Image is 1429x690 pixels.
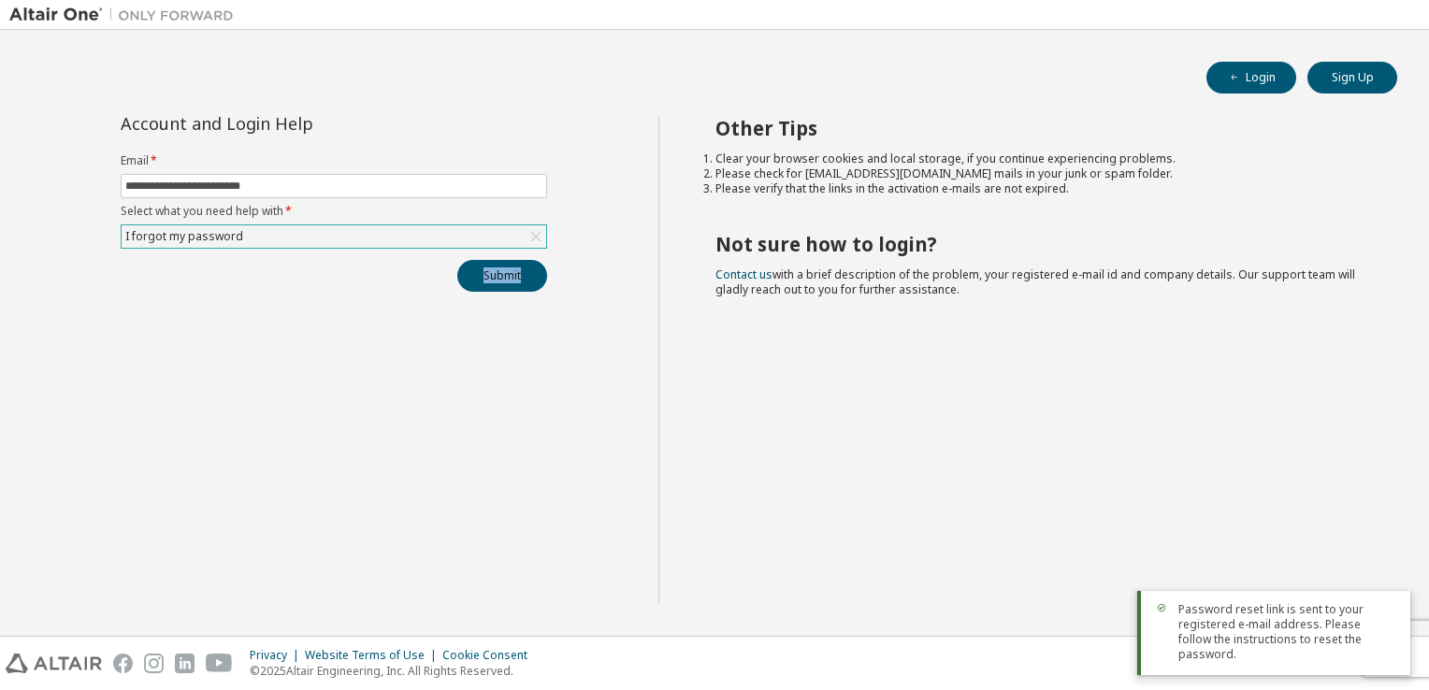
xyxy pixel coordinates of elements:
img: linkedin.svg [175,654,195,673]
a: Contact us [715,266,772,282]
div: I forgot my password [122,225,546,248]
button: Login [1206,62,1296,93]
li: Please check for [EMAIL_ADDRESS][DOMAIN_NAME] mails in your junk or spam folder. [715,166,1364,181]
div: Privacy [250,648,305,663]
img: altair_logo.svg [6,654,102,673]
h2: Not sure how to login? [715,232,1364,256]
li: Clear your browser cookies and local storage, if you continue experiencing problems. [715,151,1364,166]
div: Website Terms of Use [305,648,442,663]
div: Account and Login Help [121,116,462,131]
div: Cookie Consent [442,648,539,663]
span: with a brief description of the problem, your registered e-mail id and company details. Our suppo... [715,266,1355,297]
label: Select what you need help with [121,204,547,219]
img: youtube.svg [206,654,233,673]
img: facebook.svg [113,654,133,673]
span: Password reset link is sent to your registered e-mail address. Please follow the instructions to ... [1178,602,1395,662]
button: Sign Up [1307,62,1397,93]
img: Altair One [9,6,243,24]
div: I forgot my password [123,226,246,247]
p: © 2025 Altair Engineering, Inc. All Rights Reserved. [250,663,539,679]
li: Please verify that the links in the activation e-mails are not expired. [715,181,1364,196]
img: instagram.svg [144,654,164,673]
label: Email [121,153,547,168]
button: Submit [457,260,547,292]
h2: Other Tips [715,116,1364,140]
